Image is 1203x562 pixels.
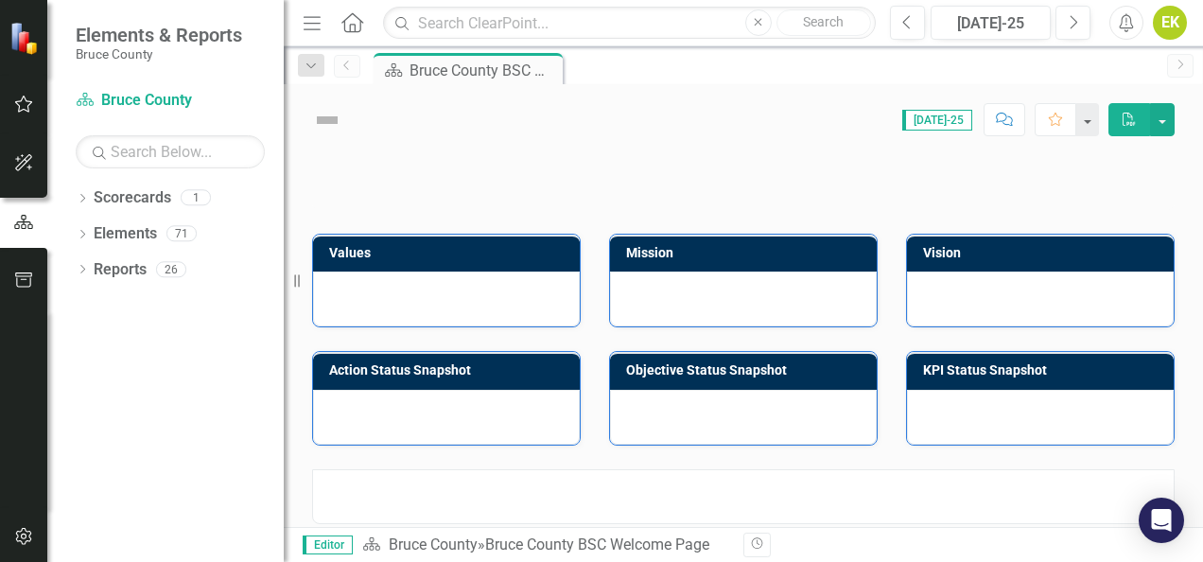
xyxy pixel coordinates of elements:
[362,535,729,556] div: »
[166,226,197,242] div: 71
[94,223,157,245] a: Elements
[626,246,867,260] h3: Mission
[329,246,570,260] h3: Values
[485,536,709,553] div: Bruce County BSC Welcome Page
[303,536,353,554] span: Editor
[383,7,876,40] input: Search ClearPoint...
[94,259,147,281] a: Reports
[410,59,558,82] div: Bruce County BSC Welcome Page
[937,12,1044,35] div: [DATE]-25
[181,190,211,206] div: 1
[626,363,867,378] h3: Objective Status Snapshot
[312,105,342,135] img: Not Defined
[923,363,1164,378] h3: KPI Status Snapshot
[9,21,43,54] img: ClearPoint Strategy
[902,110,972,131] span: [DATE]-25
[923,246,1164,260] h3: Vision
[776,9,871,36] button: Search
[76,24,242,46] span: Elements & Reports
[76,135,265,168] input: Search Below...
[329,363,570,378] h3: Action Status Snapshot
[1153,6,1187,40] button: EK
[803,14,844,29] span: Search
[931,6,1051,40] button: [DATE]-25
[76,46,242,61] small: Bruce County
[156,261,186,277] div: 26
[76,90,265,112] a: Bruce County
[94,187,171,209] a: Scorecards
[1139,498,1184,543] div: Open Intercom Messenger
[389,536,478,553] a: Bruce County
